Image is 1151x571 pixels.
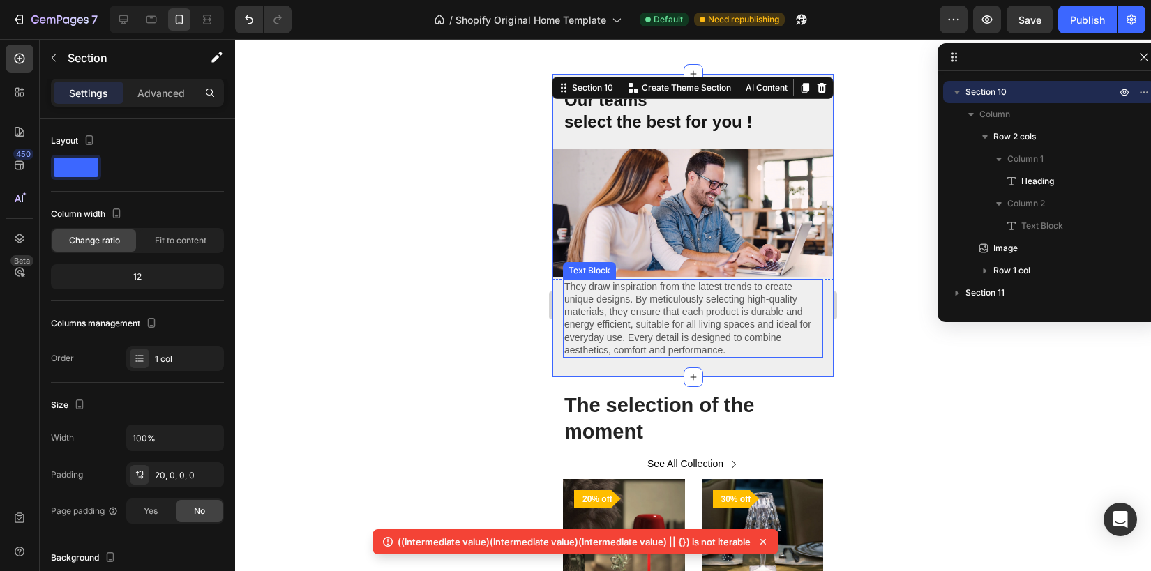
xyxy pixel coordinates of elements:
p: Advanced [137,86,185,100]
a: PRISMA - Cordless LED Lamp [149,440,271,562]
div: Layout [51,132,98,151]
p: Settings [69,86,108,100]
span: Section 10 [965,85,1007,99]
p: 7 [91,11,98,28]
button: 7 [6,6,104,33]
div: Page padding [51,505,119,517]
div: 20, 0, 0, 0 [155,469,220,482]
input: Auto [127,425,223,450]
div: Column width [51,205,125,224]
span: Image [993,241,1018,255]
div: Open Intercom Messenger [1104,503,1137,536]
span: Column 1 [1007,152,1044,166]
span: Column 2 [1007,197,1045,211]
span: Section 11 [965,286,1005,300]
span: Text Block [1021,219,1063,233]
div: 450 [13,149,33,160]
div: Publish [1070,13,1105,27]
span: Shopify Original Home Template [456,13,606,27]
div: 1 col [155,353,220,365]
span: Default [654,13,683,26]
span: Row 1 col [993,264,1030,277]
div: Size [51,396,88,415]
button: Publish [1058,6,1117,33]
div: Order [51,352,74,365]
p: Section [68,50,182,66]
span: Row 2 cols [993,130,1036,144]
div: Width [51,432,74,444]
span: Save [1018,14,1041,26]
span: Yes [144,505,158,517]
span: Change ratio [69,234,120,247]
div: 12 [54,267,221,287]
pre: 30% off [160,451,207,469]
span: No [194,505,205,517]
span: / [449,13,453,27]
div: Background [51,549,119,568]
pre: 20% off [22,451,68,469]
div: Padding [51,469,83,481]
iframe: Design area [552,39,834,571]
div: Beta [10,255,33,266]
a: LUPA - Cordless LED Lamp [10,440,133,562]
button: Save [1007,6,1053,33]
span: Fit to content [155,234,206,247]
span: Column [979,107,1010,121]
p: ((intermediate value)(intermediate value)(intermediate value) || {}) is not iterable [398,535,751,549]
span: Heading [1021,174,1054,188]
span: Need republishing [708,13,779,26]
div: Columns management [51,314,160,333]
div: Undo/Redo [235,6,292,33]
